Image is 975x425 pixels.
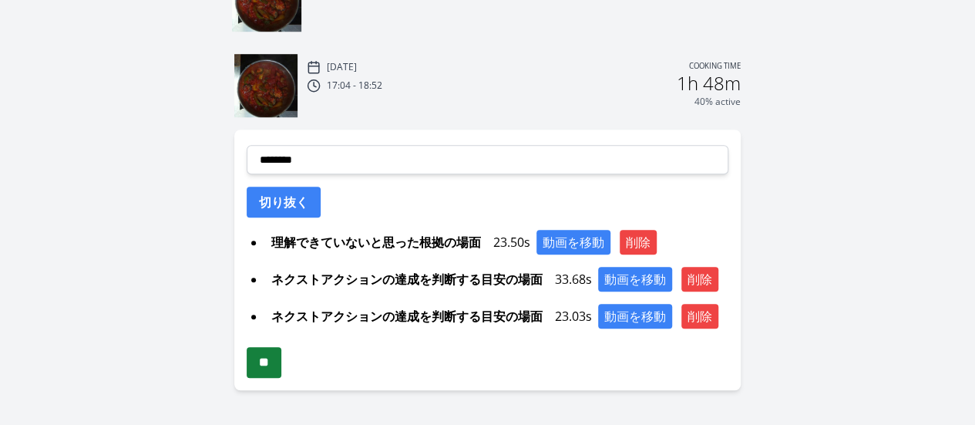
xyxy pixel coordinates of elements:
span: ネクストアクションの達成を判断する目安の場面 [265,267,549,292]
div: 33.68s [265,267,728,292]
button: 切り抜く [247,187,321,218]
button: 削除 [681,267,718,292]
div: 23.03s [265,304,728,329]
p: 40% active [694,96,741,108]
img: 250813171503_thumb.jpeg [234,54,298,117]
button: 動画を移動 [598,267,672,292]
p: Cooking time [689,60,741,74]
p: [DATE] [327,61,357,73]
h2: 1h 48m [677,74,741,93]
p: 17:04 - 18:52 [327,79,382,92]
button: 削除 [681,304,718,329]
span: ネクストアクションの達成を判断する目安の場面 [265,304,549,329]
button: 動画を移動 [598,304,672,329]
button: 動画を移動 [536,230,610,255]
button: 削除 [620,230,657,255]
span: 理解できていないと思った根拠の場面 [265,230,487,255]
div: 23.50s [265,230,728,255]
